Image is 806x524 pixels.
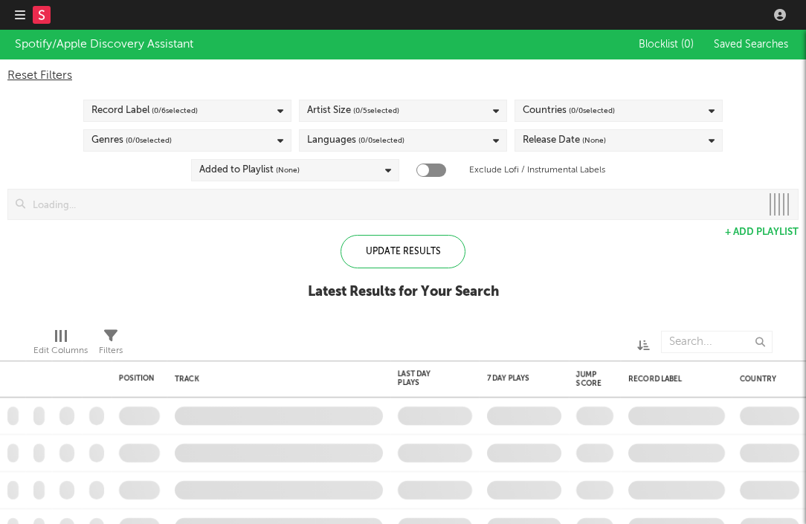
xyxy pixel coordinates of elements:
[576,370,602,388] div: Jump Score
[119,374,155,383] div: Position
[358,132,404,149] span: ( 0 / 0 selected)
[353,102,399,120] span: ( 0 / 5 selected)
[661,331,773,353] input: Search...
[307,102,399,120] div: Artist Size
[33,323,88,366] div: Edit Columns
[725,227,799,237] button: + Add Playlist
[398,369,450,387] div: Last Day Plays
[709,39,791,51] button: Saved Searches
[91,132,172,149] div: Genres
[152,102,198,120] span: ( 0 / 6 selected)
[199,161,300,179] div: Added to Playlist
[582,132,606,149] span: (None)
[714,39,791,50] span: Saved Searches
[91,102,198,120] div: Record Label
[99,323,123,366] div: Filters
[628,375,718,384] div: Record Label
[681,39,694,50] span: ( 0 )
[308,283,499,301] div: Latest Results for Your Search
[99,342,123,360] div: Filters
[487,374,539,383] div: 7 Day Plays
[740,375,792,384] div: Country
[126,132,172,149] span: ( 0 / 0 selected)
[15,36,193,54] div: Spotify/Apple Discovery Assistant
[569,102,615,120] span: ( 0 / 0 selected)
[7,67,799,85] div: Reset Filters
[341,235,465,268] div: Update Results
[469,161,605,179] label: Exclude Lofi / Instrumental Labels
[175,375,375,384] div: Track
[33,342,88,360] div: Edit Columns
[307,132,404,149] div: Languages
[276,161,300,179] span: (None)
[523,102,615,120] div: Countries
[25,190,761,219] input: Loading...
[523,132,606,149] div: Release Date
[639,39,694,50] span: Blocklist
